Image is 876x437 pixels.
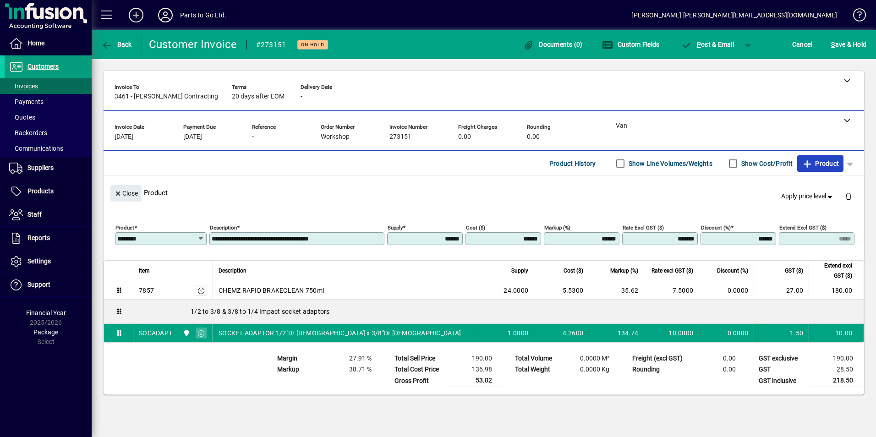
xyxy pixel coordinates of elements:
span: Customers [27,63,59,70]
span: GST ($) [785,266,803,276]
app-page-header-button: Back [92,36,142,53]
span: ave & Hold [831,37,866,52]
span: P [697,41,701,48]
button: Back [99,36,134,53]
a: Staff [5,203,92,226]
span: - [252,133,254,141]
span: Reports [27,234,50,241]
span: Product History [549,156,596,171]
mat-label: Description [210,224,237,231]
span: Products [27,187,54,195]
span: Back [101,41,132,48]
td: 134.74 [589,324,644,342]
span: S [831,41,835,48]
td: Total Weight [510,364,565,375]
div: 10.0000 [650,328,693,338]
td: 180.00 [809,281,864,300]
span: [DATE] [115,133,133,141]
span: Extend excl GST ($) [815,261,852,281]
span: 273151 [389,133,411,141]
span: Cost ($) [564,266,583,276]
td: Gross Profit [390,375,448,387]
td: 38.71 % [328,364,383,375]
td: 27.91 % [328,353,383,364]
app-page-header-button: Close [108,189,144,197]
span: Settings [27,257,51,265]
span: Description [219,266,246,276]
div: 7.5000 [650,286,693,295]
div: Product [104,176,864,209]
span: 0.00 [458,133,471,141]
td: 0.00 [692,364,747,375]
span: Payments [9,98,44,105]
span: 20 days after EOM [232,93,285,100]
button: Profile [151,7,180,23]
button: Add [121,7,151,23]
span: Workshop [321,133,350,141]
mat-label: Cost ($) [466,224,485,231]
td: 4.2600 [534,324,589,342]
button: Product [797,155,843,172]
span: ost & Email [681,41,734,48]
label: Show Line Volumes/Weights [627,159,712,168]
td: 0.0000 [699,281,754,300]
button: Custom Fields [600,36,662,53]
mat-label: Rate excl GST ($) [623,224,664,231]
td: 35.62 [589,281,644,300]
mat-label: Extend excl GST ($) [779,224,827,231]
td: 0.0000 M³ [565,353,620,364]
span: Support [27,281,50,288]
span: 24.0000 [504,286,528,295]
span: Rate excl GST ($) [652,266,693,276]
a: Products [5,180,92,203]
mat-label: Product [115,224,134,231]
a: Communications [5,141,92,156]
span: Van [181,285,191,295]
span: On hold [301,42,324,48]
span: - [301,93,302,100]
mat-label: Discount (%) [701,224,731,231]
label: Show Cost/Profit [739,159,793,168]
span: 0.00 [527,133,540,141]
td: 27.00 [754,281,809,300]
td: Total Volume [510,353,565,364]
div: SOCADAPT [139,328,172,338]
span: [DATE] [183,133,202,141]
a: Payments [5,94,92,109]
a: Quotes [5,109,92,125]
td: 136.98 [448,364,503,375]
td: GST [754,364,809,375]
td: 10.00 [809,324,864,342]
td: 1.50 [754,324,809,342]
td: 0.00 [692,353,747,364]
span: CHEMZ RAPID BRAKECLEAN 750ml [219,286,324,295]
button: Post & Email [676,36,739,53]
span: Package [33,328,58,336]
button: Save & Hold [829,36,869,53]
span: Quotes [9,114,35,121]
div: 7857 [139,286,154,295]
span: Item [139,266,150,276]
td: GST inclusive [754,375,809,387]
span: Supply [511,266,528,276]
span: 1.0000 [508,328,529,338]
a: Knowledge Base [846,2,865,32]
span: Documents (0) [523,41,583,48]
td: 190.00 [448,353,503,364]
a: Home [5,32,92,55]
span: 3461 - [PERSON_NAME] Contracting [115,93,218,100]
a: Backorders [5,125,92,141]
a: Settings [5,250,92,273]
span: Backorders [9,129,47,137]
a: Invoices [5,78,92,94]
button: Cancel [790,36,815,53]
span: Financial Year [26,309,66,317]
button: Close [110,185,142,202]
a: Suppliers [5,157,92,180]
mat-label: Supply [388,224,403,231]
td: 53.02 [448,375,503,387]
div: Parts to Go Ltd. [180,8,227,22]
td: 0.0000 Kg [565,364,620,375]
button: Product History [546,155,600,172]
div: Customer Invoice [149,37,237,52]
